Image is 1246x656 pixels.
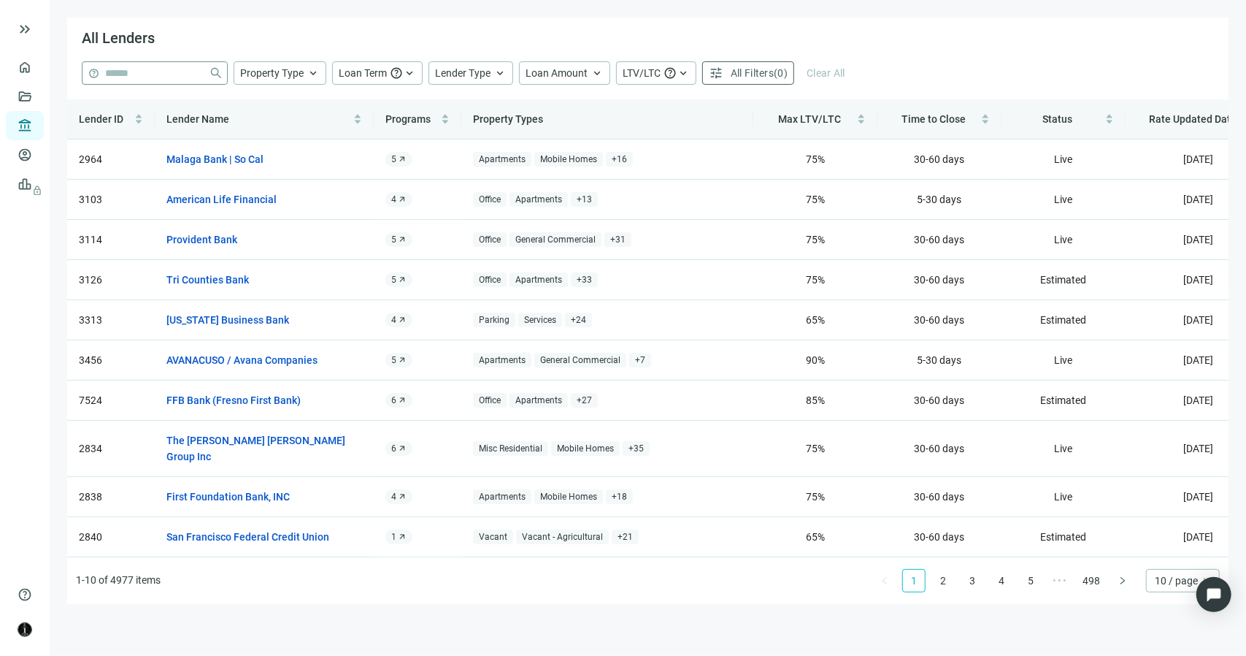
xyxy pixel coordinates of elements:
span: Estimated [1041,394,1087,406]
span: Mobile Homes [534,489,603,505]
li: Next 5 Pages [1048,569,1072,592]
span: Apartments [509,393,568,408]
span: Rate Updated Date [1149,113,1237,125]
span: Estimated [1041,314,1087,326]
span: Status [1043,113,1073,125]
td: 5-30 days [877,180,1001,220]
span: Live [1055,234,1073,245]
td: 3103 [67,180,155,220]
span: 4 [391,314,396,326]
td: 2834 [67,421,155,477]
td: 3114 [67,220,155,260]
span: + 16 [606,152,633,167]
span: 75 % [806,234,825,245]
span: Vacant [473,530,513,545]
span: Max LTV/LTC [778,113,841,125]
a: First Foundation Bank, INC [166,489,290,505]
span: [DATE] [1184,443,1214,454]
span: Estimated [1041,531,1087,543]
li: 3 [961,569,984,592]
span: Apartments [473,152,531,167]
td: 3456 [67,340,155,381]
span: Lender Name [166,113,229,125]
span: 6 [391,443,396,454]
span: + 33 [571,272,598,288]
span: Time to Close [901,113,966,125]
td: 7524 [67,381,155,421]
span: keyboard_arrow_up [403,66,416,80]
span: 4 [391,194,396,205]
img: avatar [18,623,31,636]
button: Clear All [800,61,852,85]
span: + 18 [606,489,633,505]
span: keyboard_arrow_up [307,66,320,80]
button: left [873,569,896,592]
span: 5 [391,354,396,366]
span: Lender ID [79,113,123,125]
span: 75 % [806,443,825,454]
td: 30-60 days [877,517,1001,557]
li: 1-10 of 4977 items [76,569,161,592]
button: keyboard_double_arrow_right [16,20,34,38]
span: Parking [473,313,515,328]
span: Mobile Homes [534,152,603,167]
span: Live [1055,153,1073,165]
span: Live [1055,354,1073,366]
span: 65 % [806,531,825,543]
div: Page Size [1146,569,1220,592]
span: arrow_outward [398,533,407,541]
span: Misc Residential [473,441,548,457]
span: keyboard_arrow_up [493,66,507,80]
td: 30-60 days [877,220,1001,260]
span: Programs [385,113,431,125]
li: 5 [1019,569,1042,592]
li: 498 [1077,569,1105,592]
a: American Life Financial [166,191,277,207]
a: 4 [991,570,1012,592]
span: 85 % [806,394,825,406]
span: General Commercial [509,232,601,248]
span: Apartments [473,489,531,505]
td: 2838 [67,477,155,517]
span: [DATE] [1184,354,1214,366]
td: 30-60 days [877,300,1001,340]
span: arrow_outward [398,155,407,164]
span: right [1118,576,1127,585]
span: Office [473,192,507,207]
span: help [664,66,677,80]
span: Lender Type [435,67,491,79]
span: arrow_outward [398,275,407,284]
span: tune [709,66,723,80]
span: arrow_outward [398,444,407,453]
span: Property Types [473,113,543,125]
span: Live [1055,491,1073,503]
a: 3 [961,570,983,592]
a: San Francisco Federal Credit Union [166,529,329,545]
span: Estimated [1041,274,1087,286]
span: keyboard_arrow_up [591,66,604,80]
td: 2840 [67,517,155,557]
li: Previous Page [873,569,896,592]
span: All Filters [731,67,774,79]
a: Provident Bank [166,232,237,248]
span: [DATE] [1184,153,1214,165]
span: [DATE] [1184,194,1214,205]
span: ••• [1048,569,1072,592]
span: 4 [391,491,396,503]
a: [US_STATE] Business Bank [166,312,289,328]
span: Loan Term [339,67,387,79]
span: [DATE] [1184,234,1214,245]
span: arrow_outward [398,356,407,365]
td: 30-60 days [877,381,1001,421]
span: 75 % [806,153,825,165]
span: [DATE] [1184,274,1214,286]
span: + 7 [629,353,651,368]
span: All Lenders [82,29,155,47]
span: + 24 [565,313,592,328]
span: + 21 [612,530,639,545]
td: 3126 [67,260,155,300]
span: 90 % [806,354,825,366]
span: Property Type [240,67,304,79]
span: help [88,68,99,79]
span: 5 [391,274,396,286]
